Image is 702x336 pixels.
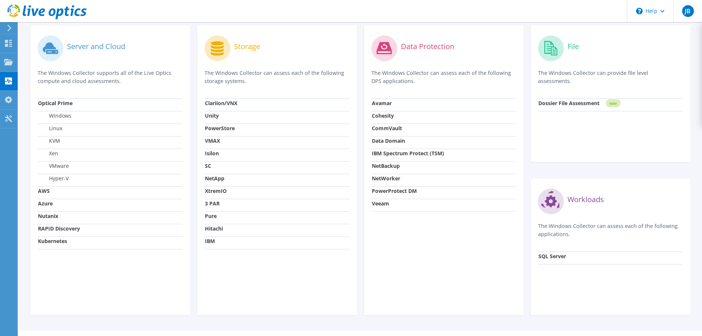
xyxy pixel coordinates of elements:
label: Data Protection [401,43,454,50]
strong: PowerStore [205,125,235,132]
strong: Dossier File Assessment [538,100,600,107]
p: The Windows Collector can provide file level assessments. [538,69,683,85]
strong: AWS [38,187,50,194]
p: The Windows Collector can assess each of the following applications. [538,222,683,238]
strong: Veeam [372,200,389,207]
strong: Hitachi [205,225,223,232]
strong: PowerProtect DM [372,187,417,194]
strong: SQL Server [538,253,566,260]
label: Server and Cloud [67,43,125,50]
span: JB [682,5,694,17]
strong: SC [205,162,211,169]
strong: Isilon [205,150,219,157]
strong: NetWorker [372,175,400,182]
strong: Clariion/VNX [205,100,237,107]
strong: Cohesity [372,112,394,119]
svg: \n [636,8,643,14]
strong: Avamar [372,100,392,107]
strong: Kubernetes [38,238,67,245]
strong: VMAX [205,137,220,144]
strong: IBM Spectrum Protect (TSM) [372,150,444,157]
p: The Windows Collector can assess each of the following DPS applications. [371,69,516,85]
strong: CommVault [372,125,402,132]
strong: XtremIO [205,187,227,194]
tspan: NEW! [610,101,617,105]
strong: NetBackup [372,162,400,169]
strong: IBM [205,238,215,245]
strong: Data Domain [372,137,405,144]
strong: Nutanix [38,212,58,219]
label: VMware [38,162,69,170]
strong: RAPID Discovery [38,225,80,232]
label: KVM [38,137,60,145]
label: Workloads [567,196,604,203]
label: File [567,43,579,50]
strong: Pure [205,212,217,219]
label: Hyper-V [38,175,69,182]
strong: Unity [205,112,219,119]
strong: 3 PAR [205,200,220,207]
label: Xen [38,150,58,157]
p: The Windows Collector can assess each of the following storage systems. [205,69,349,85]
label: Linux [38,125,62,132]
strong: Azure [38,200,53,207]
label: Windows [38,112,71,119]
strong: NetApp [205,175,224,182]
p: The Windows Collector supports all of the Live Optics compute and cloud assessments. [38,69,182,85]
label: Storage [234,43,260,50]
strong: Optical Prime [38,100,73,107]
